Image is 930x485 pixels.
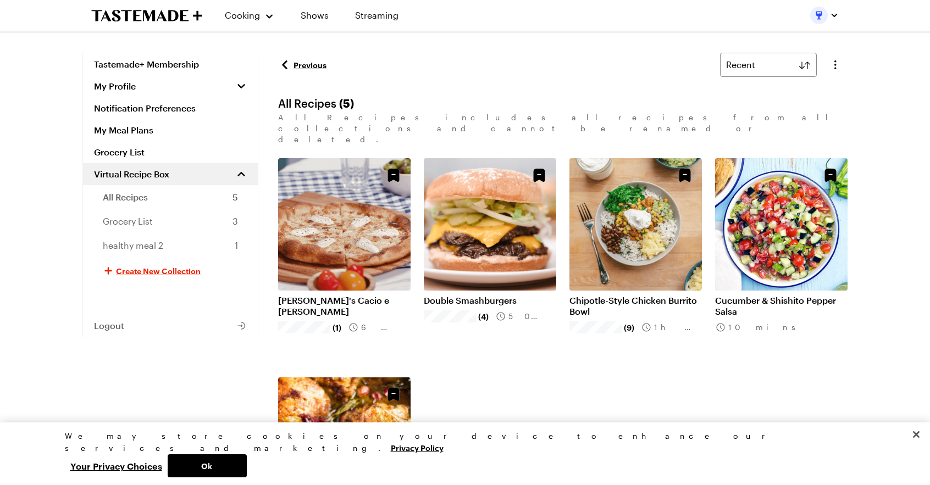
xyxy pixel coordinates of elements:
[810,7,839,24] button: Profile picture
[65,430,856,454] div: We may store cookies on your device to enhance our services and marketing.
[65,454,168,477] button: Your Privacy Choices
[715,295,848,317] a: Cucumber & Shishito Pepper Salsa
[225,10,260,20] span: Cooking
[235,239,238,252] span: 1
[91,9,202,22] a: To Tastemade Home Page
[83,141,258,163] a: Grocery List
[674,165,695,186] button: Unsave Recipe
[810,7,828,24] img: Profile picture
[83,258,258,284] button: Create New Collection
[569,295,702,317] a: Chipotle-Style Chicken Burrito Bowl
[278,97,354,110] h1: All Recipes
[820,165,841,186] button: Unsave Recipe
[232,191,238,204] span: 5
[94,169,169,180] span: Virtual Recipe Box
[224,2,274,29] button: Cooking
[83,233,258,258] a: healthy meal 21
[391,442,444,453] a: More information about your privacy, opens in a new tab
[83,53,258,75] a: Tastemade+ Membership
[83,75,258,97] button: My Profile
[424,295,556,306] a: Double Smashburgers
[116,265,201,276] span: Create New Collection
[83,209,258,233] a: Grocery List3
[103,191,148,204] span: All Recipes
[94,320,124,331] span: Logout
[232,215,238,228] span: 3
[726,58,755,71] span: Recent
[103,215,153,228] span: Grocery List
[383,384,404,405] button: Unsave Recipe
[278,295,411,317] a: [PERSON_NAME]'s Cacio e [PERSON_NAME]
[278,112,848,145] p: All Recipes includes all recipes from all collections and cannot be renamed or deleted.
[83,119,258,141] a: My Meal Plans
[83,315,258,337] button: Logout
[103,239,163,252] span: healthy meal 2
[83,97,258,119] a: Notification Preferences
[168,454,247,477] button: Ok
[83,185,258,209] a: All Recipes5
[904,422,928,447] button: Close
[339,97,354,110] span: ( 5 )
[83,163,258,185] a: Virtual Recipe Box
[383,165,404,186] button: Unsave Recipe
[529,165,550,186] button: Unsave Recipe
[278,58,326,71] a: Previous
[65,430,856,477] div: Privacy
[720,53,817,77] button: Recent
[94,81,136,92] span: My Profile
